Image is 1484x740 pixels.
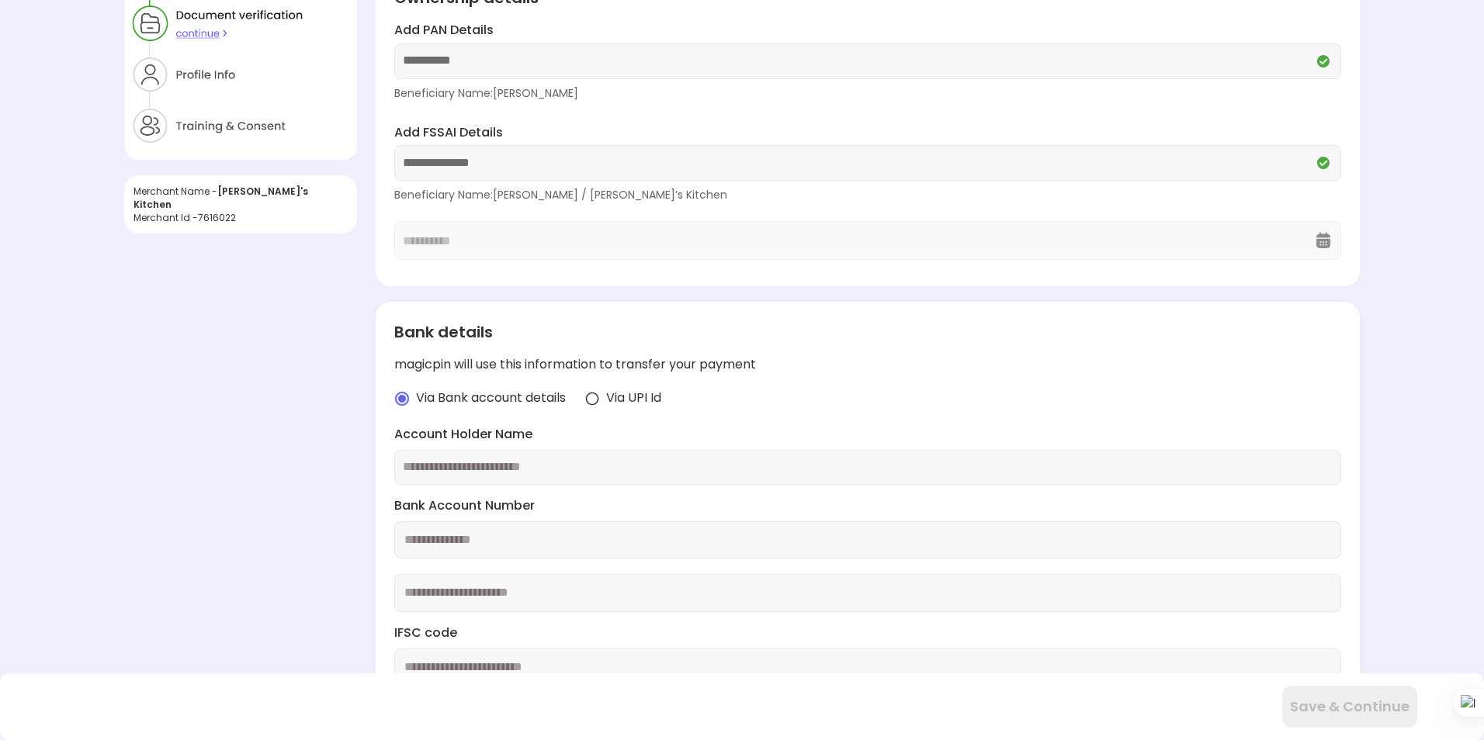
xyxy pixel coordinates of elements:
img: Q2VREkDUCX-Nh97kZdnvclHTixewBtwTiuomQU4ttMKm5pUNxe9W_NURYrLCGq_Mmv0UDstOKswiepyQhkhj-wqMpwXa6YfHU... [1314,154,1333,172]
img: radio [584,391,600,406]
div: Merchant Name - [133,185,348,211]
span: Via UPI Id [606,389,661,407]
div: Beneficiary Name: [PERSON_NAME] / [PERSON_NAME]’s Kitchen [394,187,1340,202]
span: [PERSON_NAME]'s Kitchen [133,185,308,211]
img: radio [394,391,410,406]
div: Bank details [394,320,1340,344]
div: magicpin will use this information to transfer your payment [394,356,1340,374]
span: Via Bank account details [416,389,566,407]
img: Q2VREkDUCX-Nh97kZdnvclHTixewBtwTiuomQU4ttMKm5pUNxe9W_NURYrLCGq_Mmv0UDstOKswiepyQhkhj-wqMpwXa6YfHU... [1314,52,1333,71]
label: Bank Account Number [394,497,1340,515]
label: IFSC code [394,624,1340,642]
label: Add PAN Details [394,22,1340,40]
div: Beneficiary Name: [PERSON_NAME] [394,85,1340,101]
div: Merchant Id - 7616022 [133,211,348,224]
label: Account Holder Name [394,426,1340,444]
button: Save & Continue [1282,686,1417,728]
label: Add FSSAI Details [394,124,1340,142]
